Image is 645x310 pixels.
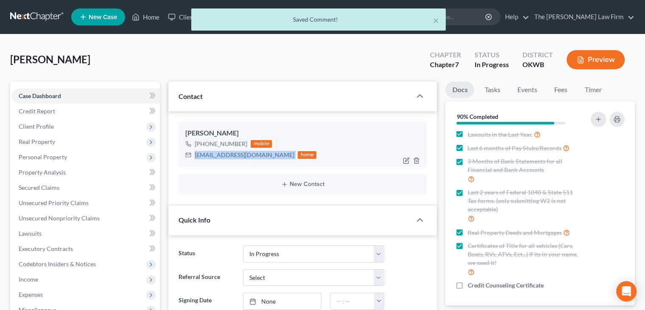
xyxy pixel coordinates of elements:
[467,228,561,237] span: Real Property Deeds and Mortgages
[185,128,420,138] div: [PERSON_NAME]
[467,144,561,152] span: Last 6 months of Pay Stubs/Records
[522,50,553,60] div: District
[19,107,55,115] span: Credit Report
[298,151,316,159] div: home
[19,260,96,268] span: Codebtors Insiders & Notices
[10,53,90,65] span: [PERSON_NAME]
[19,92,61,99] span: Case Dashboard
[510,82,544,98] a: Events
[433,15,439,25] button: ×
[19,138,55,145] span: Real Property
[430,60,461,70] div: Chapter
[578,82,608,98] a: Timer
[19,230,42,237] span: Lawsuits
[195,140,247,148] div: [PHONE_NUMBER]
[19,199,89,206] span: Unsecured Priority Claims
[475,60,509,70] div: In Progress
[616,281,637,302] div: Open Intercom Messenger
[19,245,73,252] span: Executory Contracts
[174,269,238,286] label: Referral Source
[195,151,294,159] div: [EMAIL_ADDRESS][DOMAIN_NAME]
[174,245,238,262] label: Status
[179,92,203,100] span: Contact
[185,181,420,188] button: New Contact
[330,293,374,309] input: -- : --
[456,113,498,120] strong: 90% Completed
[467,242,580,267] span: Certificates of Title for all vehicles (Cars, Boats, RVs, ATVs, Ect...) If its in your name, we n...
[19,169,66,176] span: Property Analysis
[455,60,459,68] span: 7
[19,276,38,283] span: Income
[567,50,625,69] button: Preview
[547,82,574,98] a: Fees
[467,281,543,290] span: Credit Counseling Certificate
[467,157,580,174] span: 3 Months of Bank Statements for all Financial and Bank Accounts
[445,82,474,98] a: Docs
[467,188,580,214] span: Last 2 years of Federal 1040 & State 511 Tax forms. (only submitting W2 is not acceptable)
[522,60,553,70] div: OKWB
[243,293,321,309] a: None
[430,50,461,60] div: Chapter
[12,180,160,195] a: Secured Claims
[12,195,160,211] a: Unsecured Priority Claims
[12,165,160,180] a: Property Analysis
[12,104,160,119] a: Credit Report
[12,241,160,256] a: Executory Contracts
[467,130,532,139] span: Lawsuits in the Last Year.
[198,15,439,24] div: Saved Comment!
[12,211,160,226] a: Unsecured Nonpriority Claims
[12,226,160,241] a: Lawsuits
[477,82,507,98] a: Tasks
[179,216,210,224] span: Quick Info
[19,184,59,191] span: Secured Claims
[12,88,160,104] a: Case Dashboard
[251,140,272,148] div: mobile
[19,123,54,130] span: Client Profile
[174,293,238,310] label: Signing Date
[19,291,43,298] span: Expenses
[475,50,509,60] div: Status
[19,214,100,222] span: Unsecured Nonpriority Claims
[19,153,67,161] span: Personal Property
